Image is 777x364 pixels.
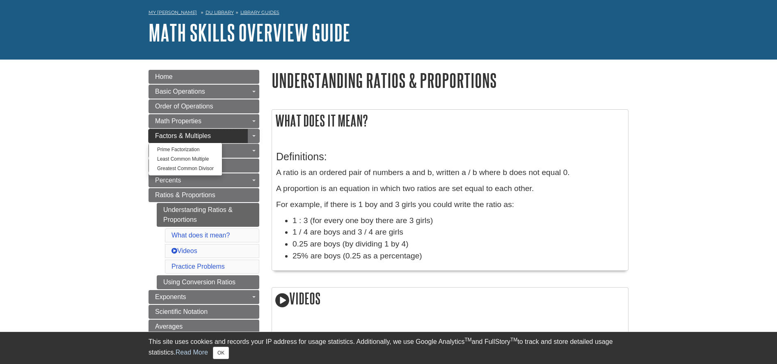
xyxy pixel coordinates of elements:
[276,151,624,163] h3: Definitions:
[149,305,259,319] a: Scientific Notation
[149,20,350,45] a: Math Skills Overview Guide
[293,238,624,250] li: 0.25 are boys (by dividing 1 by 4)
[155,103,213,110] span: Order of Operations
[149,290,259,304] a: Exponents
[272,110,628,131] h2: What does it mean?
[157,203,259,227] a: Understanding Ratios & Proportions
[155,191,215,198] span: Ratios & Proportions
[171,247,197,254] a: Videos
[206,9,234,15] a: DU Library
[149,188,259,202] a: Ratios & Proportions
[149,99,259,113] a: Order of Operations
[155,117,201,124] span: Math Properties
[149,114,259,128] a: Math Properties
[171,232,230,239] a: What does it mean?
[149,164,222,173] a: Greatest Common Divisor
[149,320,259,334] a: Averages
[293,215,624,227] li: 1 : 3 (for every one boy there are 3 girls)
[149,145,222,154] a: Prime Factorization
[171,263,225,270] a: Practice Problems
[155,293,186,300] span: Exponents
[155,132,211,139] span: Factors & Multiples
[293,250,624,262] li: 25% are boys (0.25 as a percentage)
[464,337,471,343] sup: TM
[149,7,628,20] nav: breadcrumb
[176,349,208,356] a: Read More
[272,288,628,311] h2: Videos
[276,331,624,343] h3: Introduction to Ratios
[149,129,259,143] a: Factors & Multiples
[510,337,517,343] sup: TM
[157,275,259,289] a: Using Conversion Ratios
[149,85,259,99] a: Basic Operations
[276,183,624,195] p: A proportion is an equation in which two ratios are set equal to each other.
[240,9,279,15] a: Library Guides
[155,73,173,80] span: Home
[155,323,183,330] span: Averages
[155,88,205,95] span: Basic Operations
[155,177,181,184] span: Percents
[213,347,229,359] button: Close
[272,70,628,91] h1: Understanding Ratios & Proportions
[155,308,208,315] span: Scientific Notation
[276,199,624,211] p: For example, if there is 1 boy and 3 girls you could write the ratio as:
[149,70,259,84] a: Home
[149,9,197,16] a: My [PERSON_NAME]
[293,226,624,238] li: 1 / 4 are boys and 3 / 4 are girls
[149,337,628,359] div: This site uses cookies and records your IP address for usage statistics. Additionally, we use Goo...
[276,167,624,179] p: A ratio is an ordered pair of numbers a and b, written a / b where b does not equal 0.
[149,154,222,164] a: Least Common Multiple
[149,173,259,187] a: Percents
